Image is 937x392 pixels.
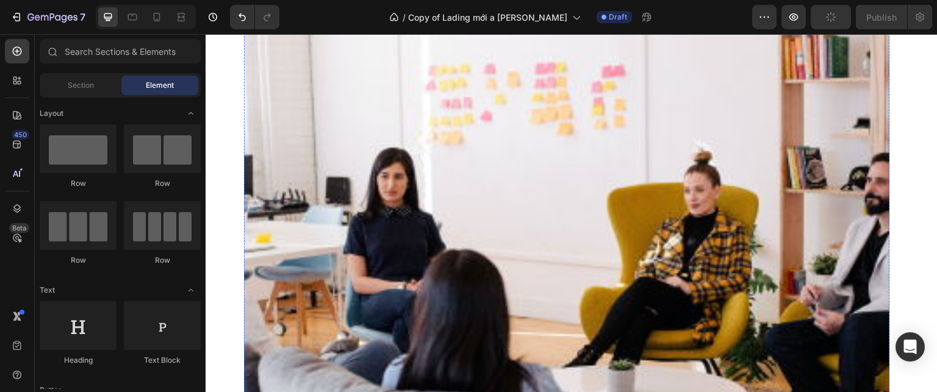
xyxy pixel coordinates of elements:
p: 7 [80,10,85,24]
span: Section [68,80,94,91]
div: Text Block [124,355,201,366]
div: Heading [40,355,117,366]
span: Toggle open [181,104,201,123]
span: Layout [40,108,63,119]
div: Open Intercom Messenger [896,332,925,362]
span: Element [146,80,174,91]
input: Search Sections & Elements [40,39,201,63]
div: Undo/Redo [230,5,279,29]
span: Copy of Lading mới a [PERSON_NAME] [408,11,567,24]
button: Publish [856,5,907,29]
span: / [403,11,406,24]
span: Text [40,285,55,296]
div: Publish [866,11,897,24]
div: 450 [12,130,29,140]
div: Beta [9,223,29,233]
span: Draft [609,12,627,23]
div: Row [40,178,117,189]
iframe: Design area [206,34,937,392]
div: Row [124,255,201,266]
span: Toggle open [181,280,201,300]
div: Row [124,178,201,189]
div: Row [40,255,117,266]
button: 7 [5,5,91,29]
